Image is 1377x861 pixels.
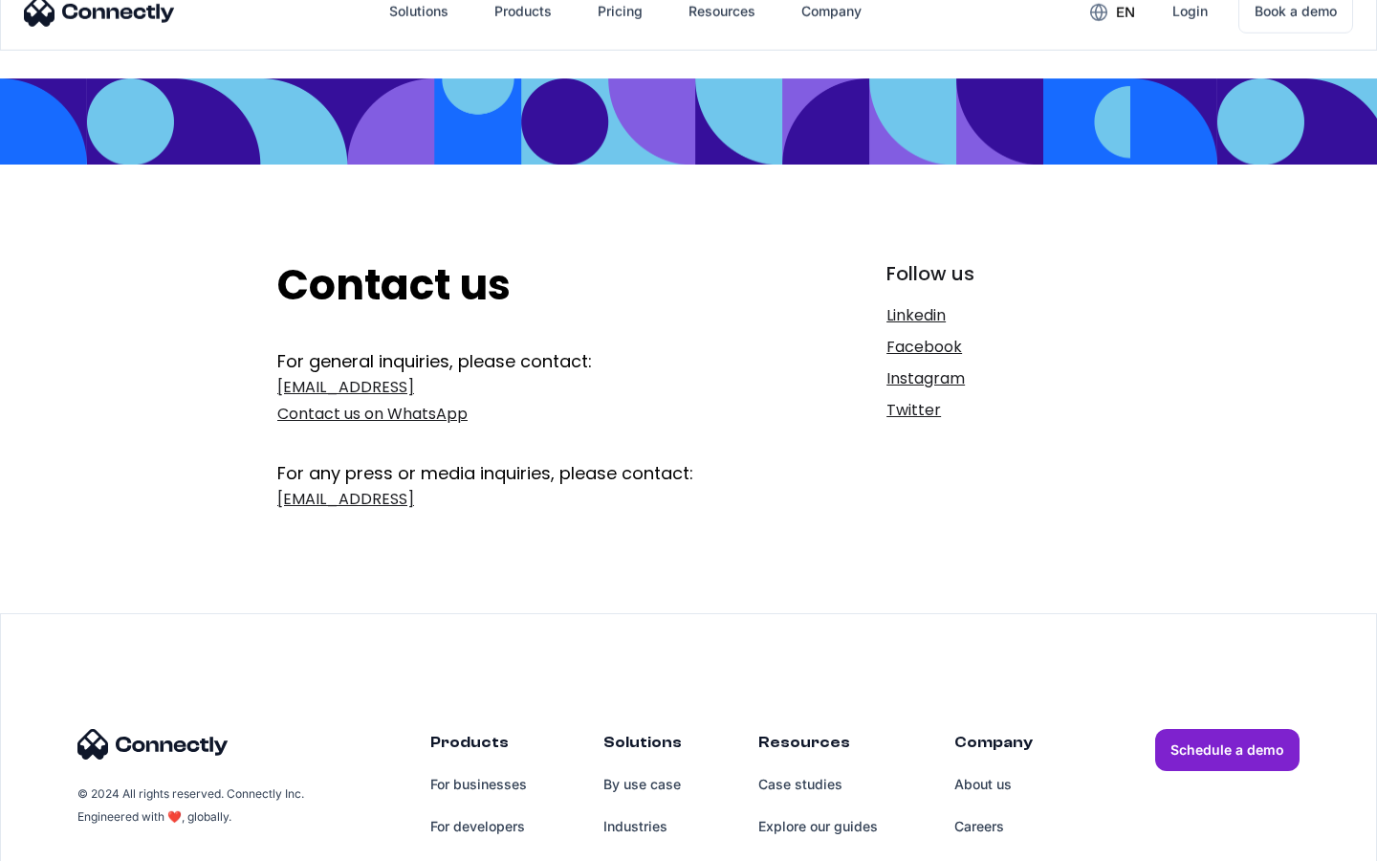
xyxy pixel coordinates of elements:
div: Products [430,729,527,763]
div: For any press or media inquiries, please contact: [277,432,762,486]
a: Case studies [758,763,878,806]
a: For developers [430,806,527,848]
a: [EMAIL_ADDRESS]Contact us on WhatsApp [277,374,762,428]
aside: Language selected: English [19,828,115,854]
a: Twitter [886,397,1100,424]
a: About us [954,763,1033,806]
div: Resources [758,729,878,763]
a: For businesses [430,763,527,806]
div: For general inquiries, please contact: [277,349,762,374]
a: Industries [603,806,682,848]
a: By use case [603,763,682,806]
div: © 2024 All rights reserved. Connectly Inc. Engineered with ❤️, globally. [77,783,307,828]
div: Follow us [886,260,1100,287]
h2: Contact us [277,260,762,311]
img: Connectly Logo [77,729,229,760]
a: Instagram [886,365,1100,392]
div: Company [954,729,1033,763]
div: Solutions [603,729,682,763]
form: Get In Touch Form [277,349,762,518]
ul: Language list [38,828,115,854]
a: Facebook [886,334,1100,361]
a: Explore our guides [758,806,878,848]
a: [EMAIL_ADDRESS] [277,486,762,513]
a: Careers [954,806,1033,848]
a: Schedule a demo [1155,729,1300,771]
a: Linkedin [886,302,1100,329]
